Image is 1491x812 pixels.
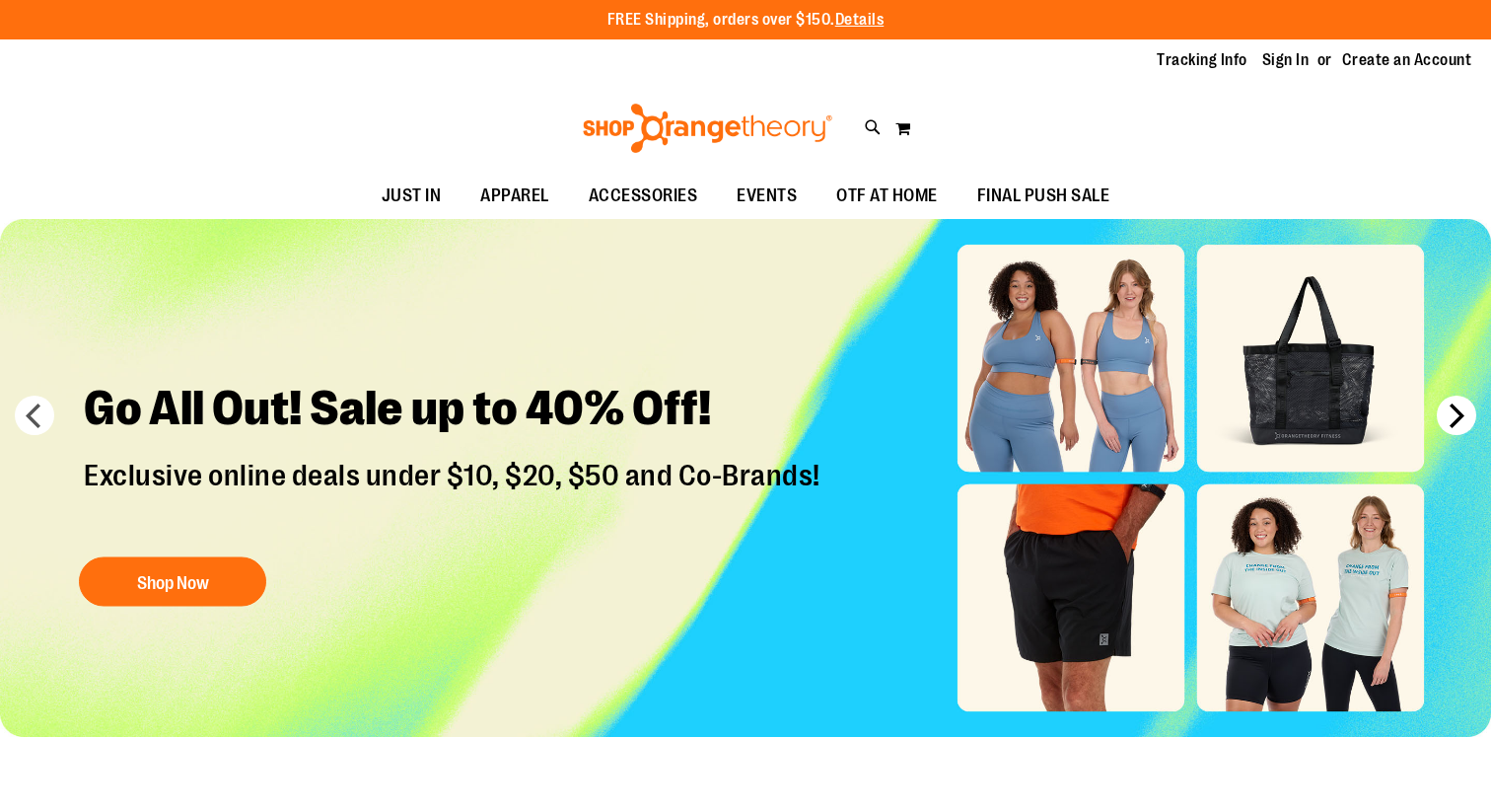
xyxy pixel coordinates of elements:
span: JUST IN [382,174,442,218]
a: APPAREL [461,174,569,219]
a: Sign In [1262,49,1310,71]
span: ACCESSORIES [589,174,698,218]
h2: Go All Out! Sale up to 40% Off! [69,364,840,458]
a: FINAL PUSH SALE [958,174,1130,219]
p: Exclusive online deals under $10, $20, $50 and Co-Brands! [69,458,840,538]
p: FREE Shipping, orders over $150. [607,9,885,32]
span: FINAL PUSH SALE [977,174,1110,218]
a: Tracking Info [1157,49,1247,71]
span: OTF AT HOME [836,174,938,218]
a: EVENTS [717,174,816,219]
img: Shop Orangetheory [580,104,835,153]
a: OTF AT HOME [816,174,958,219]
button: prev [15,396,54,435]
span: APPAREL [480,174,549,218]
button: Shop Now [79,557,266,607]
span: EVENTS [737,174,797,218]
a: Create an Account [1342,49,1472,71]
a: Go All Out! Sale up to 40% Off! Exclusive online deals under $10, $20, $50 and Co-Brands! Shop Now [69,364,840,617]
a: JUST IN [362,174,461,219]
a: Details [835,11,885,29]
a: ACCESSORIES [569,174,718,219]
button: next [1437,396,1476,435]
